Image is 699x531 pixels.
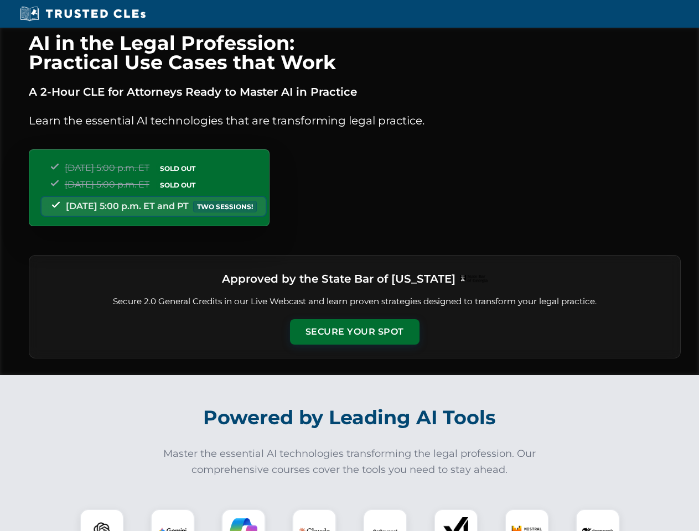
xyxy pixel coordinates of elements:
[65,163,149,173] span: [DATE] 5:00 p.m. ET
[156,179,199,191] span: SOLD OUT
[43,398,656,437] h2: Powered by Leading AI Tools
[43,295,667,308] p: Secure 2.0 General Credits in our Live Webcast and learn proven strategies designed to transform ...
[156,446,543,478] p: Master the essential AI technologies transforming the legal profession. Our comprehensive courses...
[222,269,455,289] h3: Approved by the State Bar of [US_STATE]
[290,319,420,345] button: Secure Your Spot
[460,275,488,283] img: Logo
[65,179,149,190] span: [DATE] 5:00 p.m. ET
[29,112,681,129] p: Learn the essential AI technologies that are transforming legal practice.
[17,6,149,22] img: Trusted CLEs
[29,33,681,72] h1: AI in the Legal Profession: Practical Use Cases that Work
[156,163,199,174] span: SOLD OUT
[29,83,681,101] p: A 2-Hour CLE for Attorneys Ready to Master AI in Practice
